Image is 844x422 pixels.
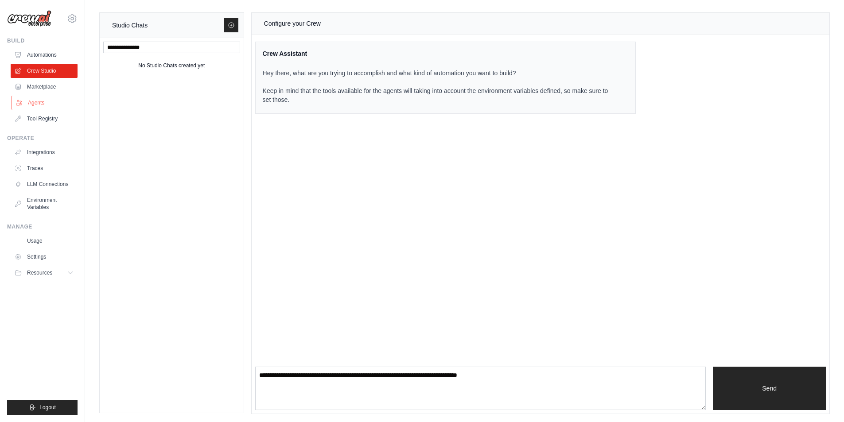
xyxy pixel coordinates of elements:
p: Hey there, what are you trying to accomplish and what kind of automation you want to build? Keep ... [263,69,618,104]
button: Logout [7,400,78,415]
span: Resources [27,269,52,276]
div: Manage [7,223,78,230]
div: Build [7,37,78,44]
a: Tool Registry [11,112,78,126]
button: Resources [11,266,78,280]
div: No Studio Chats created yet [138,60,205,71]
button: Send [713,367,826,410]
a: Marketplace [11,80,78,94]
a: Traces [11,161,78,175]
img: Logo [7,10,51,27]
a: Integrations [11,145,78,159]
div: Studio Chats [112,20,148,31]
a: LLM Connections [11,177,78,191]
span: Logout [39,404,56,411]
a: Agents [12,96,78,110]
div: Crew Assistant [263,49,618,58]
a: Crew Studio [11,64,78,78]
div: Operate [7,135,78,142]
a: Automations [11,48,78,62]
a: Usage [11,234,78,248]
div: Configure your Crew [264,18,321,29]
a: Environment Variables [11,193,78,214]
a: Settings [11,250,78,264]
